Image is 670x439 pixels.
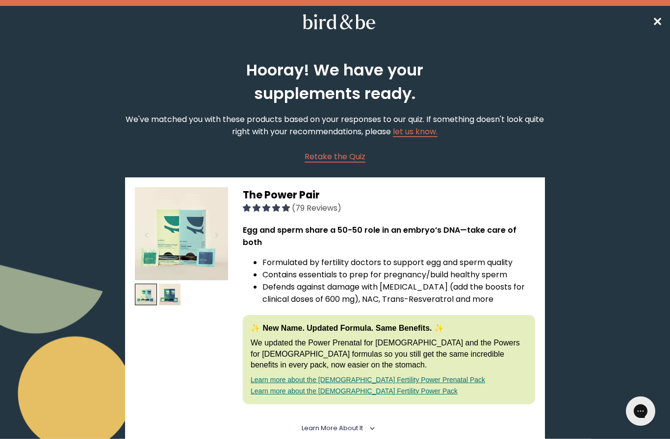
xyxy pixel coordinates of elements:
[652,14,662,30] span: ✕
[366,426,375,431] i: <
[135,187,228,280] img: thumbnail image
[251,387,458,395] a: Learn more about the [DEMOGRAPHIC_DATA] Fertility Power Pack
[262,281,535,305] li: Defends against damage with [MEDICAL_DATA] (add the boosts for clinical doses of 600 mg), NAC, Tr...
[243,224,516,248] strong: Egg and sperm share a 50-50 role in an embryo’s DNA—take care of both
[251,338,527,370] p: We updated the Power Prenatal for [DEMOGRAPHIC_DATA] and the Powers for [DEMOGRAPHIC_DATA] formul...
[251,376,485,384] a: Learn more about the [DEMOGRAPHIC_DATA] Fertility Power Prenatal Pack
[135,284,157,306] img: thumbnail image
[305,151,365,162] span: Retake the Quiz
[621,393,660,429] iframe: Gorgias live chat messenger
[302,424,363,432] span: Learn More About it
[292,202,341,214] span: (79 Reviews)
[159,284,181,306] img: thumbnail image
[243,202,292,214] span: 4.92 stars
[262,268,535,281] li: Contains essentials to prep for pregnancy/build healthy sperm
[243,188,320,202] span: The Power Pair
[393,126,438,137] a: let us know.
[125,113,545,138] p: We've matched you with these products based on your responses to our quiz. If something doesn't l...
[209,58,461,105] h2: Hooray! We have your supplements ready.
[305,150,365,163] a: Retake the Quiz
[302,424,368,433] summary: Learn More About it <
[251,324,444,332] strong: ✨ New Name. Updated Formula. Same Benefits. ✨
[262,256,535,268] li: Formulated by fertility doctors to support egg and sperm quality
[652,13,662,30] a: ✕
